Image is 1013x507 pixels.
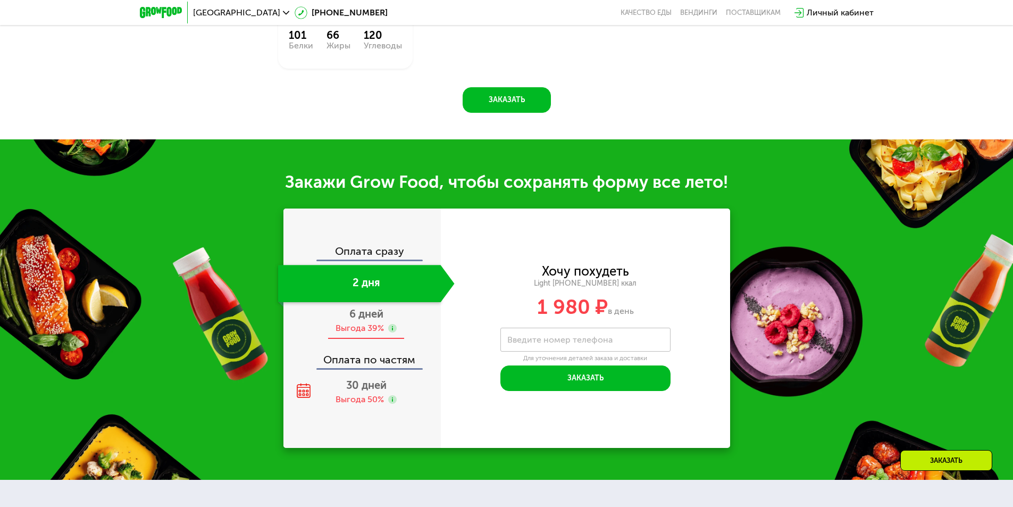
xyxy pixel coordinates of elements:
div: Белки [289,41,313,50]
div: Light [PHONE_NUMBER] ккал [441,279,730,288]
div: Личный кабинет [807,6,874,19]
span: 1 980 ₽ [537,295,608,319]
div: 120 [364,29,402,41]
a: Вендинги [680,9,717,17]
div: Выгода 39% [336,322,384,334]
div: Оплата по частям [284,344,441,368]
label: Введите номер телефона [507,337,613,343]
div: Выгода 50% [336,394,384,405]
div: Для уточнения деталей заказа и доставки [500,354,671,363]
div: 66 [326,29,350,41]
div: поставщикам [726,9,781,17]
div: Хочу похудеть [542,265,629,277]
div: Заказать [900,450,992,471]
button: Заказать [500,365,671,391]
span: [GEOGRAPHIC_DATA] [193,9,280,17]
div: Оплата сразу [284,246,441,260]
button: Заказать [463,87,551,113]
div: 101 [289,29,313,41]
div: Жиры [326,41,350,50]
div: Углеводы [364,41,402,50]
span: 30 дней [346,379,387,392]
a: Качество еды [621,9,672,17]
span: в день [608,306,634,316]
a: [PHONE_NUMBER] [295,6,388,19]
span: 6 дней [349,307,383,320]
